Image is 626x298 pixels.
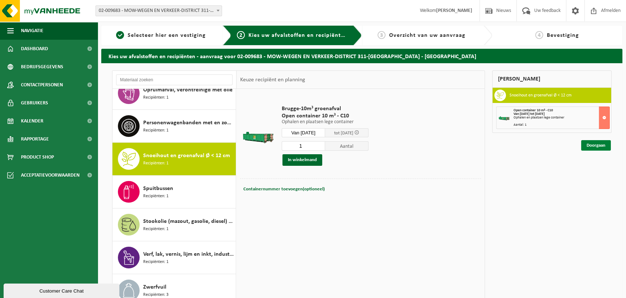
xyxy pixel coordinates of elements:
[143,259,169,265] span: Recipiënten: 1
[243,184,325,194] button: Containernummer toevoegen(optioneel)
[112,143,236,176] button: Snoeihout en groenafval Ø < 12 cm Recipiënten: 1
[143,118,234,127] span: Personenwagenbanden met en zonder velg
[282,120,369,125] p: Ophalen en plaatsen lege container
[514,116,609,120] div: Ophalen en plaatsen lege container
[514,112,545,116] strong: Van [DATE] tot [DATE]
[21,166,80,184] span: Acceptatievoorwaarden
[143,160,169,167] span: Recipiënten: 1
[282,105,369,112] span: Brugge-10m³ groenafval
[334,131,353,135] span: tot [DATE]
[143,151,230,160] span: Snoeihout en groenafval Ø < 12 cm
[143,193,169,200] span: Recipiënten: 1
[21,58,63,76] span: Bedrijfsgegevens
[101,49,622,63] h2: Kies uw afvalstoffen en recipiënten - aanvraag voor 02-009683 - MOW-WEGEN EN VERKEER-DISTRICT 311...
[112,77,236,110] button: Opruimafval, verontreinigd met olie Recipiënten: 1
[105,31,217,40] a: 1Selecteer hier een vestiging
[325,141,369,151] span: Aantal
[535,31,543,39] span: 4
[436,8,472,13] strong: [PERSON_NAME]
[4,282,121,298] iframe: chat widget
[282,112,369,120] span: Open container 10 m³ - C10
[21,112,43,130] span: Kalender
[21,22,43,40] span: Navigatie
[143,250,234,259] span: Verf, lak, vernis, lijm en inkt, industrieel in kleinverpakking
[378,31,386,39] span: 3
[21,76,63,94] span: Contactpersonen
[581,140,611,151] a: Doorgaan
[112,208,236,241] button: Stookolie (mazout, gasolie, diesel) in 200lt-vat Recipiënten: 1
[21,94,48,112] span: Gebruikers
[389,33,465,38] span: Overzicht van uw aanvraag
[492,70,612,88] div: [PERSON_NAME]
[112,176,236,208] button: Spuitbussen Recipiënten: 1
[510,90,572,101] h3: Snoeihout en groenafval Ø < 12 cm
[95,5,222,16] span: 02-009683 - MOW-WEGEN EN VERKEER-DISTRICT 311-BRUGGE - 8000 BRUGGE, KONING ALBERT I LAAN 293
[248,33,348,38] span: Kies uw afvalstoffen en recipiënten
[112,110,236,143] button: Personenwagenbanden met en zonder velg Recipiënten: 1
[116,74,233,85] input: Materiaal zoeken
[143,127,169,134] span: Recipiënten: 1
[116,31,124,39] span: 1
[128,33,206,38] span: Selecteer hier een vestiging
[143,184,173,193] span: Spuitbussen
[96,6,222,16] span: 02-009683 - MOW-WEGEN EN VERKEER-DISTRICT 311-BRUGGE - 8000 BRUGGE, KONING ALBERT I LAAN 293
[112,241,236,274] button: Verf, lak, vernis, lijm en inkt, industrieel in kleinverpakking Recipiënten: 1
[514,123,609,127] div: Aantal: 1
[143,86,233,94] span: Opruimafval, verontreinigd met olie
[547,33,579,38] span: Bevestiging
[143,94,169,101] span: Recipiënten: 1
[143,283,166,291] span: Zwerfvuil
[21,148,54,166] span: Product Shop
[21,40,48,58] span: Dashboard
[143,217,234,226] span: Stookolie (mazout, gasolie, diesel) in 200lt-vat
[282,128,325,137] input: Selecteer datum
[243,187,325,191] span: Containernummer toevoegen(optioneel)
[21,130,49,148] span: Rapportage
[237,31,245,39] span: 2
[514,108,553,112] span: Open container 10 m³ - C10
[237,71,309,89] div: Keuze recipiënt en planning
[282,154,322,166] button: In winkelmand
[143,226,169,233] span: Recipiënten: 1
